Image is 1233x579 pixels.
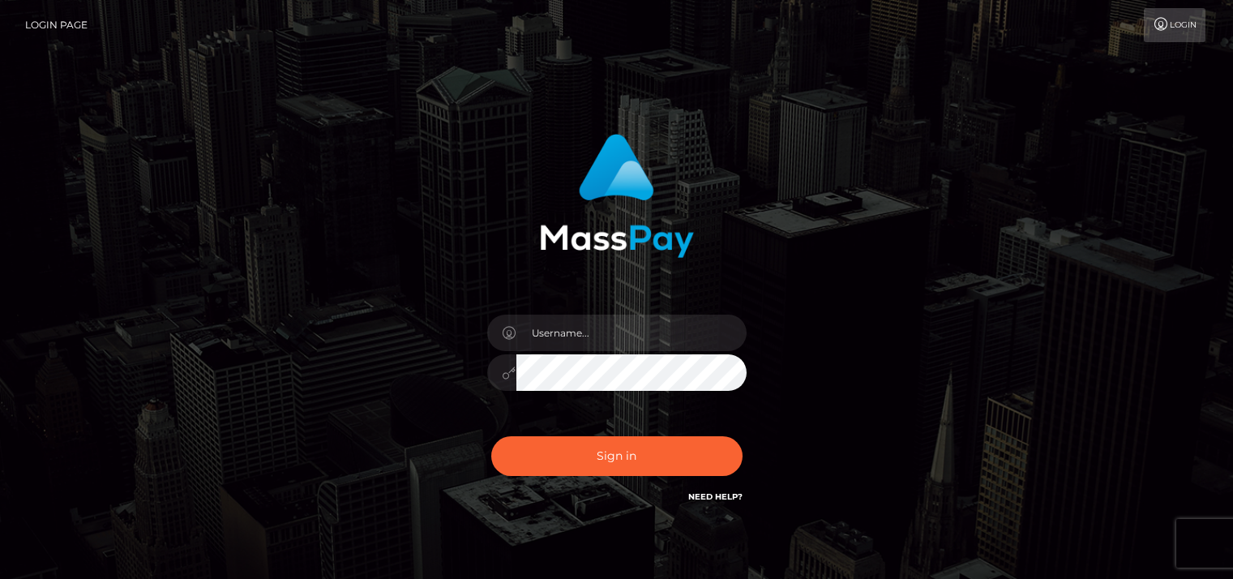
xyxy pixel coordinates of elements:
[688,491,743,502] a: Need Help?
[516,315,747,351] input: Username...
[1144,8,1205,42] a: Login
[25,8,88,42] a: Login Page
[491,436,743,476] button: Sign in
[540,134,694,258] img: MassPay Login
